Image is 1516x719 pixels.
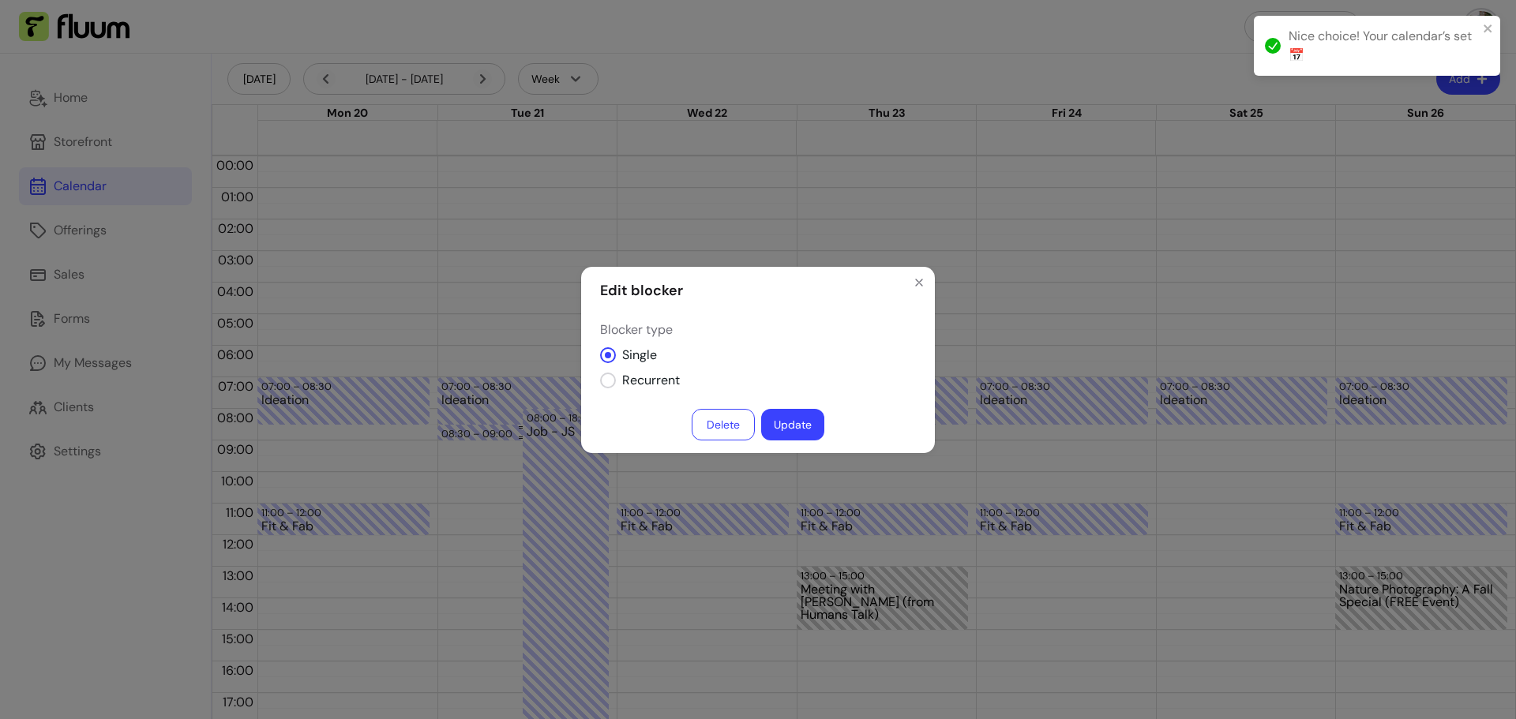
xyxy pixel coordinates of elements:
[600,279,683,301] h1: Edit blocker
[761,409,824,440] button: Update
[600,365,692,396] input: Recurrent
[906,270,932,295] button: Close
[600,339,670,371] input: Single
[600,320,916,339] span: Blocker type
[1483,22,1494,35] button: close
[600,320,916,390] div: Blocker type
[1289,27,1478,65] div: Nice choice! Your calendar’s set 📅
[692,409,755,440] button: Delete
